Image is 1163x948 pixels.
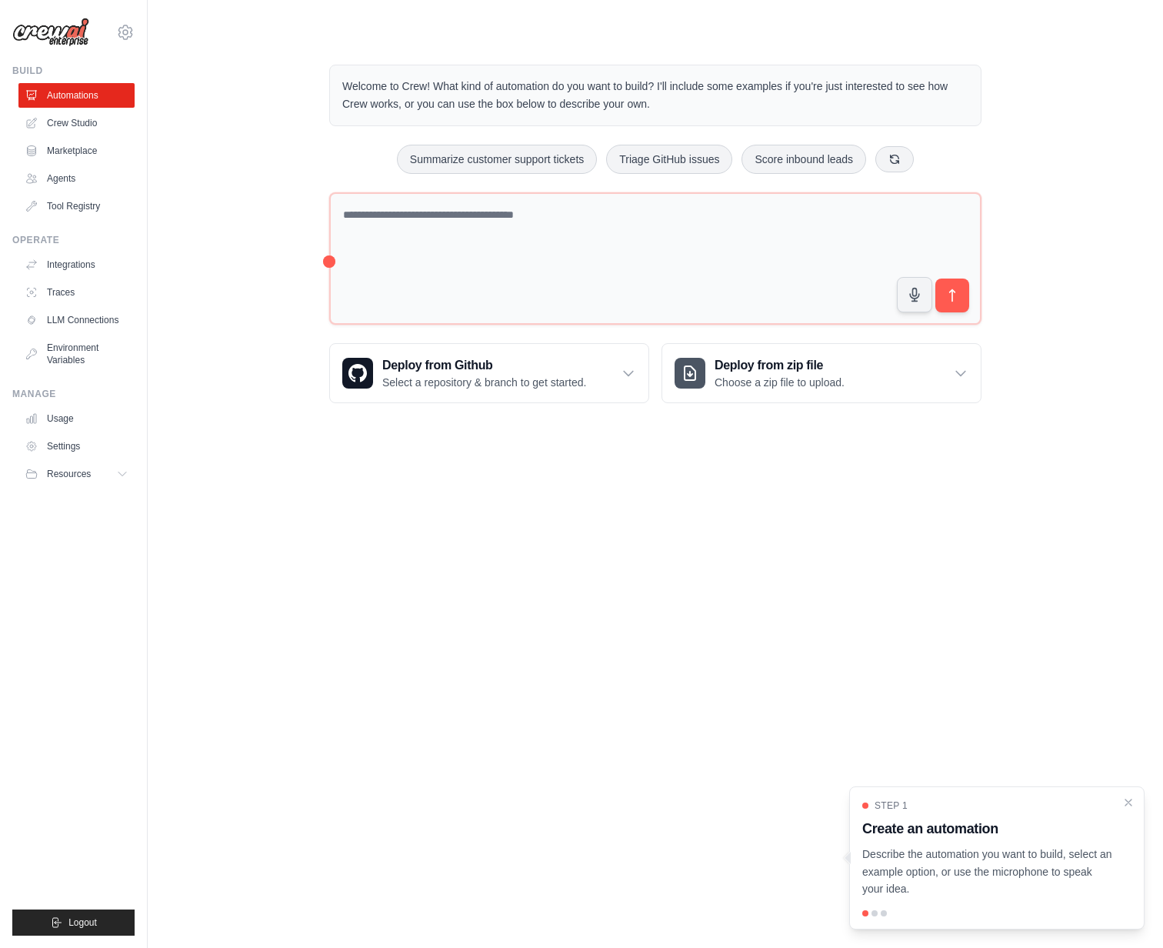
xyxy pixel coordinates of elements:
a: Settings [18,434,135,459]
a: Tool Registry [18,194,135,219]
h3: Create an automation [862,818,1113,840]
a: Usage [18,406,135,431]
h3: Deploy from zip file [715,356,845,375]
a: Traces [18,280,135,305]
button: Summarize customer support tickets [397,145,597,174]
div: Build [12,65,135,77]
h3: Deploy from Github [382,356,586,375]
a: Integrations [18,252,135,277]
span: Step 1 [875,799,908,812]
p: Select a repository & branch to get started. [382,375,586,390]
button: Triage GitHub issues [606,145,732,174]
button: Close walkthrough [1122,796,1135,809]
div: Manage [12,388,135,400]
p: Choose a zip file to upload. [715,375,845,390]
iframe: Chat Widget [1086,874,1163,948]
span: Resources [47,468,91,480]
span: Logout [68,916,97,929]
img: Logo [12,18,89,47]
a: Marketplace [18,139,135,163]
a: Environment Variables [18,335,135,372]
a: Automations [18,83,135,108]
button: Score inbound leads [741,145,866,174]
a: LLM Connections [18,308,135,332]
div: Operate [12,234,135,246]
p: Describe the automation you want to build, select an example option, or use the microphone to spe... [862,846,1113,898]
p: Welcome to Crew! What kind of automation do you want to build? I'll include some examples if you'... [342,78,968,113]
button: Resources [18,462,135,486]
a: Crew Studio [18,111,135,135]
a: Agents [18,166,135,191]
button: Logout [12,910,135,936]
